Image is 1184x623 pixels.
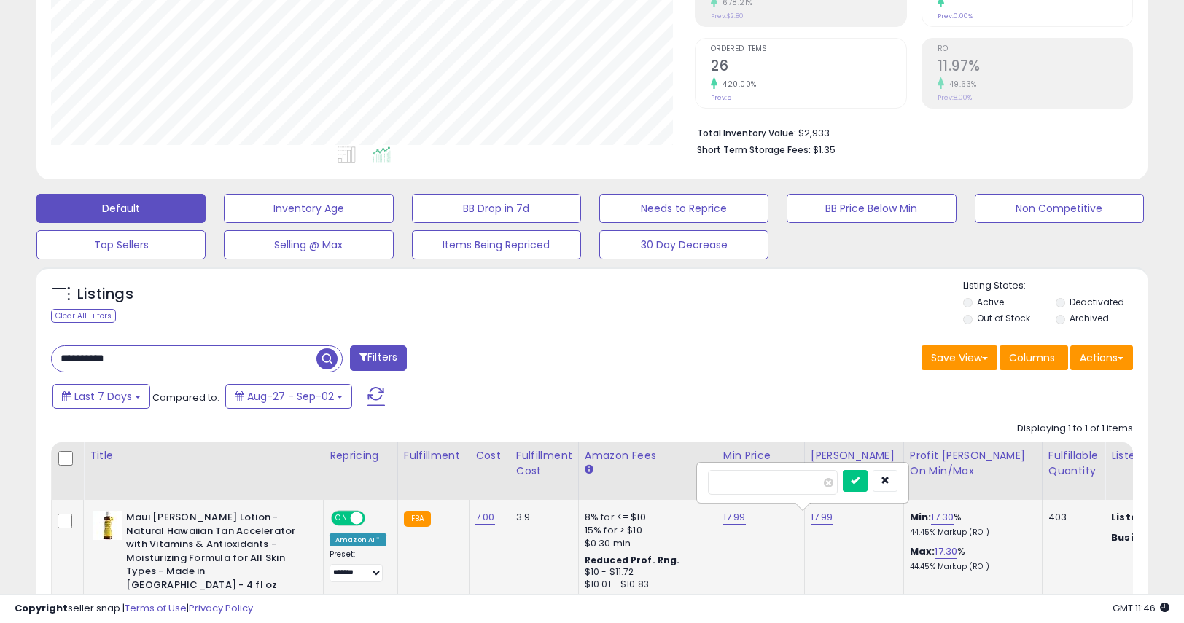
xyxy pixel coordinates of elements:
label: Archived [1070,312,1109,324]
div: seller snap | | [15,602,253,616]
small: 49.63% [944,79,977,90]
button: Save View [922,345,997,370]
label: Active [977,296,1004,308]
b: Reduced Prof. Rng. [585,554,680,566]
button: Default [36,194,206,223]
button: BB Price Below Min [787,194,956,223]
small: 420.00% [717,79,757,90]
b: Short Term Storage Fees: [697,144,811,156]
div: Clear All Filters [51,309,116,323]
b: Total Inventory Value: [697,127,796,139]
div: Fulfillment Cost [516,448,572,479]
small: Prev: 5 [711,93,731,102]
span: Compared to: [152,391,219,404]
small: Prev: 0.00% [938,12,973,20]
div: Title [90,448,317,463]
button: Items Being Repriced [412,230,581,259]
button: Inventory Age [224,194,393,223]
h2: 11.97% [938,58,1132,77]
small: Prev: $2.80 [711,12,744,20]
a: 7.00 [475,510,495,525]
span: Last 7 Days [74,389,132,404]
strong: Copyright [15,601,68,615]
div: Min Price [723,448,798,463]
h5: Listings [77,284,133,305]
a: Terms of Use [125,601,187,615]
button: Actions [1070,345,1133,370]
button: Filters [350,345,407,371]
span: Columns [1009,350,1055,365]
div: 8% for <= $10 [585,511,706,524]
small: Amazon Fees. [585,463,593,477]
div: Profit [PERSON_NAME] on Min/Max [910,448,1036,479]
button: Non Competitive [975,194,1144,223]
b: Max: [910,544,935,558]
small: Prev: 8.00% [938,93,972,102]
b: Min: [910,510,932,524]
div: 403 [1048,511,1094,524]
div: Displaying 1 to 1 of 1 items [1017,422,1133,436]
span: ROI [938,45,1132,53]
a: 17.30 [931,510,954,525]
button: Top Sellers [36,230,206,259]
div: $10.01 - $10.83 [585,579,706,591]
label: Deactivated [1070,296,1124,308]
button: Needs to Reprice [599,194,768,223]
button: 30 Day Decrease [599,230,768,259]
h2: 26 [711,58,905,77]
div: $10 - $11.72 [585,566,706,579]
div: Amazon Fees [585,448,711,463]
span: $1.35 [813,143,836,157]
a: 17.99 [723,510,746,525]
a: Privacy Policy [189,601,253,615]
div: Fulfillable Quantity [1048,448,1099,479]
button: BB Drop in 7d [412,194,581,223]
b: Listed Price: [1111,510,1177,524]
button: Aug-27 - Sep-02 [225,384,352,409]
a: 17.99 [811,510,833,525]
div: $0.30 min [585,537,706,550]
div: Fulfillment [404,448,463,463]
div: Preset: [330,549,386,582]
button: Last 7 Days [52,384,150,409]
div: % [910,511,1031,538]
span: 2025-09-10 11:46 GMT [1113,601,1169,615]
span: Aug-27 - Sep-02 [247,389,334,404]
button: Columns [1000,345,1068,370]
button: Selling @ Max [224,230,393,259]
div: Cost [475,448,504,463]
div: [PERSON_NAME] [811,448,897,463]
div: % [910,545,1031,572]
p: 44.45% Markup (ROI) [910,528,1031,538]
div: Amazon AI * [330,533,386,546]
b: Maui [PERSON_NAME] Lotion - Natural Hawaiian Tan Accelerator with Vitamins & Antioxidants - Moist... [126,511,303,595]
img: 41mHd-+shCL._SL40_.jpg [93,511,122,540]
div: Repricing [330,448,392,463]
span: ON [332,512,351,525]
a: 17.30 [935,544,957,559]
div: 15% for > $10 [585,524,706,537]
div: 3.9 [516,511,567,524]
span: OFF [363,512,386,525]
label: Out of Stock [977,312,1030,324]
span: Ordered Items [711,45,905,53]
p: 44.45% Markup (ROI) [910,562,1031,572]
th: The percentage added to the cost of goods (COGS) that forms the calculator for Min & Max prices. [903,442,1042,500]
li: $2,933 [697,123,1122,141]
small: FBA [404,511,431,527]
p: Listing States: [963,279,1148,293]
